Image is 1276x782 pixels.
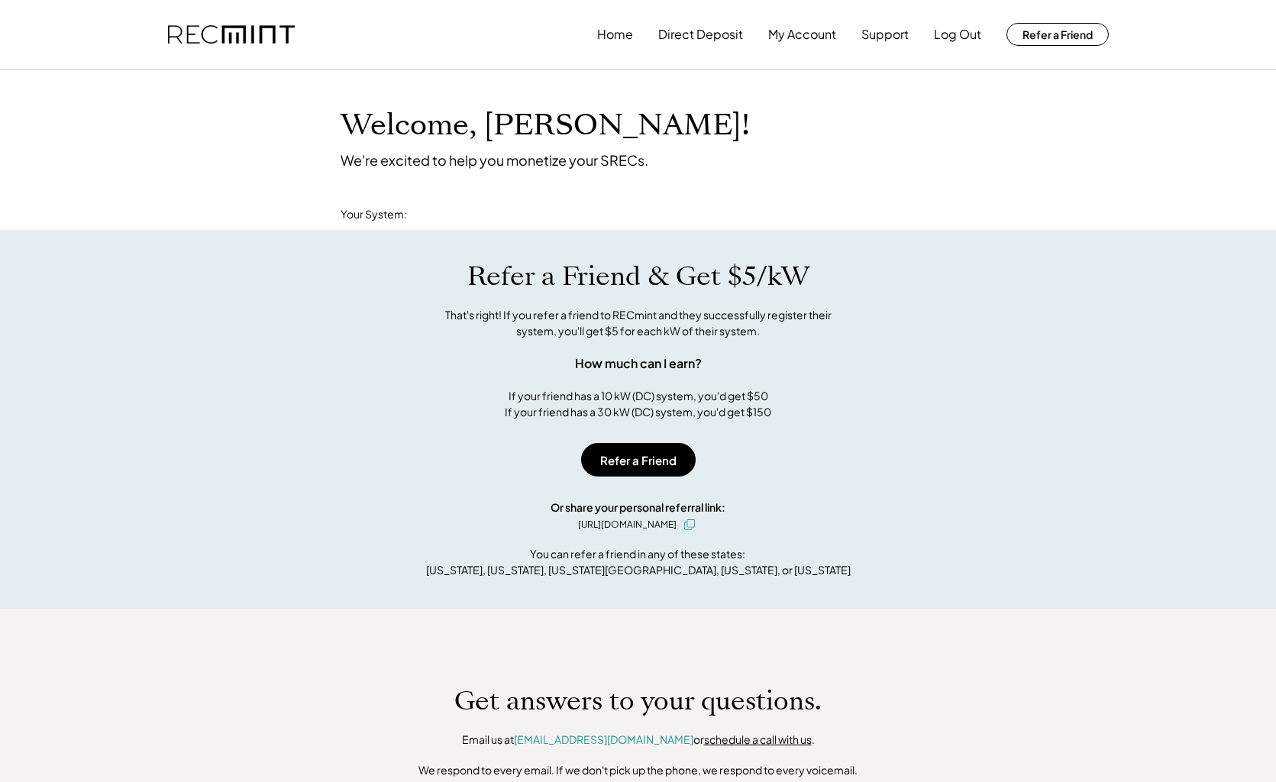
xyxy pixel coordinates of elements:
a: schedule a call with us [704,732,812,746]
button: Home [597,19,633,50]
div: How much can I earn? [575,354,702,373]
button: Refer a Friend [1006,23,1109,46]
div: Your System: [341,207,407,222]
a: [EMAIL_ADDRESS][DOMAIN_NAME] [514,732,693,746]
div: We respond to every email. If we don't pick up the phone, we respond to every voicemail. [418,763,858,778]
div: That's right! If you refer a friend to RECmint and they successfully register their system, you'l... [428,307,848,339]
button: click to copy [680,515,699,534]
img: recmint-logotype%403x.png [168,25,295,44]
button: Direct Deposit [658,19,743,50]
div: [URL][DOMAIN_NAME] [578,518,677,532]
h1: Get answers to your questions. [454,685,822,717]
button: Log Out [934,19,981,50]
div: We're excited to help you monetize your SRECs. [341,151,648,169]
h1: Welcome, [PERSON_NAME]! [341,108,750,144]
div: Email us at or . [462,732,815,748]
h1: Refer a Friend & Get $5/kW [467,260,809,292]
button: Support [861,19,909,50]
div: If your friend has a 10 kW (DC) system, you'd get $50 If your friend has a 30 kW (DC) system, you... [505,388,771,420]
button: My Account [768,19,836,50]
div: Or share your personal referral link: [551,499,725,515]
button: Refer a Friend [581,443,696,477]
div: You can refer a friend in any of these states: [US_STATE], [US_STATE], [US_STATE][GEOGRAPHIC_DATA... [426,546,851,578]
